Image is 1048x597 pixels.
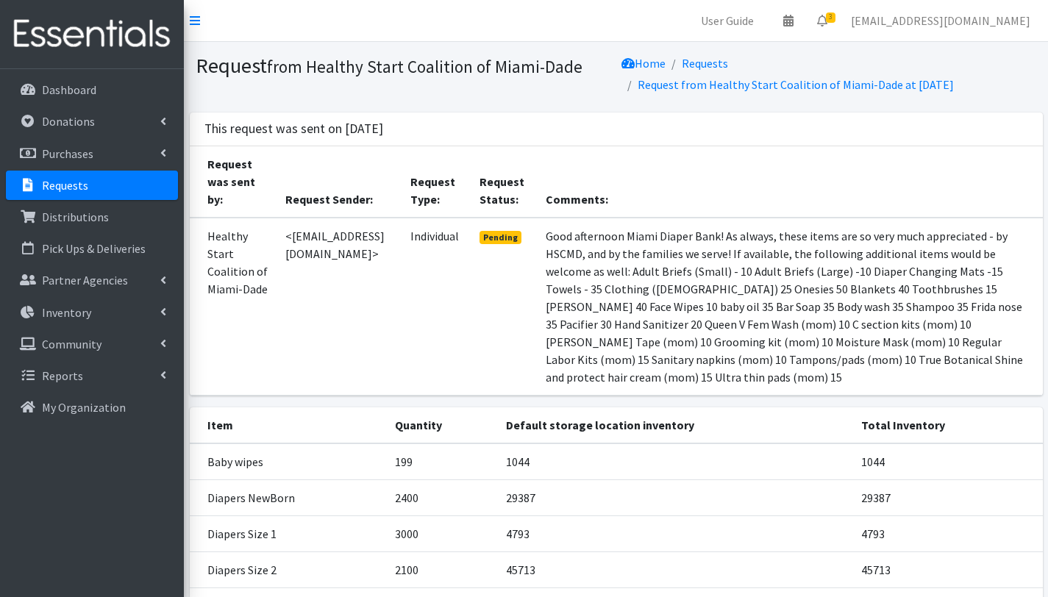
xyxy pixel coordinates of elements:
td: 2400 [386,479,498,515]
td: Baby wipes [190,443,386,480]
th: Request Type: [402,146,470,218]
td: Diapers Size 2 [190,551,386,587]
td: Good afternoon Miami Diaper Bank! As always, these items are so very much appreciated - by HSCMD,... [537,218,1042,396]
h1: Request [196,53,611,79]
a: Home [621,56,666,71]
th: Comments: [537,146,1042,218]
p: Partner Agencies [42,273,128,287]
p: Community [42,337,101,351]
td: 4793 [497,515,852,551]
a: Donations [6,107,178,136]
td: 1044 [852,443,1043,480]
td: Healthy Start Coalition of Miami-Dade [190,218,277,396]
th: Request was sent by: [190,146,277,218]
a: Dashboard [6,75,178,104]
p: Donations [42,114,95,129]
a: Purchases [6,139,178,168]
td: Individual [402,218,470,396]
small: from Healthy Start Coalition of Miami-Dade [267,56,582,77]
span: 3 [826,12,835,23]
a: Inventory [6,298,178,327]
a: Pick Ups & Deliveries [6,234,178,263]
th: Item [190,407,386,443]
th: Request Status: [471,146,537,218]
th: Total Inventory [852,407,1043,443]
p: Dashboard [42,82,96,97]
td: Diapers Size 1 [190,515,386,551]
a: Community [6,329,178,359]
td: Diapers NewBorn [190,479,386,515]
a: My Organization [6,393,178,422]
th: Quantity [386,407,498,443]
td: 29387 [852,479,1043,515]
td: 2100 [386,551,498,587]
a: Distributions [6,202,178,232]
td: 1044 [497,443,852,480]
p: Purchases [42,146,93,161]
a: Partner Agencies [6,265,178,295]
p: Requests [42,178,88,193]
a: [EMAIL_ADDRESS][DOMAIN_NAME] [839,6,1042,35]
td: 45713 [497,551,852,587]
p: My Organization [42,400,126,415]
a: User Guide [689,6,766,35]
p: Reports [42,368,83,383]
th: Request Sender: [277,146,402,218]
td: 199 [386,443,498,480]
a: 3 [805,6,839,35]
p: Inventory [42,305,91,320]
p: Distributions [42,210,109,224]
p: Pick Ups & Deliveries [42,241,146,256]
a: Reports [6,361,178,390]
th: Default storage location inventory [497,407,852,443]
td: 29387 [497,479,852,515]
td: 45713 [852,551,1043,587]
span: Pending [480,231,521,244]
td: 3000 [386,515,498,551]
td: 4793 [852,515,1043,551]
img: HumanEssentials [6,10,178,59]
a: Request from Healthy Start Coalition of Miami-Dade at [DATE] [638,77,954,92]
h3: This request was sent on [DATE] [204,121,383,137]
a: Requests [6,171,178,200]
td: <[EMAIL_ADDRESS][DOMAIN_NAME]> [277,218,402,396]
a: Requests [682,56,728,71]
